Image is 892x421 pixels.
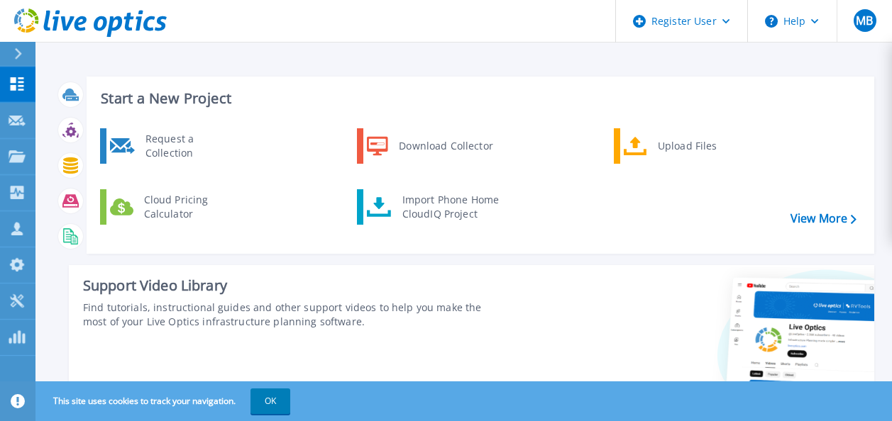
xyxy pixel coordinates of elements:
a: Request a Collection [100,128,246,164]
a: Upload Files [614,128,759,164]
span: MB [856,15,873,26]
div: Download Collector [392,132,499,160]
span: This site uses cookies to track your navigation. [39,388,290,414]
h3: Start a New Project [101,91,856,106]
div: Support Video Library [83,276,502,295]
a: View More [791,212,857,225]
a: Cloud Pricing Calculator [100,189,246,225]
button: OK [250,388,290,414]
div: Find tutorials, instructional guides and other support videos to help you make the most of your L... [83,301,502,329]
div: Upload Files [651,132,756,160]
div: Cloud Pricing Calculator [137,193,242,221]
div: Request a Collection [138,132,242,160]
div: Import Phone Home CloudIQ Project [395,193,506,221]
a: Download Collector [357,128,502,164]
